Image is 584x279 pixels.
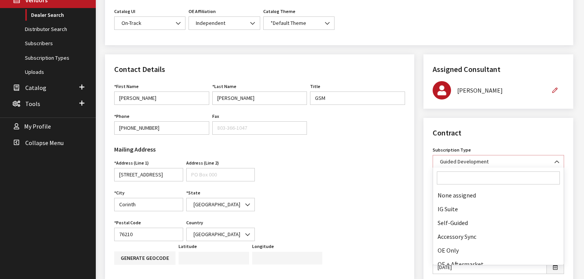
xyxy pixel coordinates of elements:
[114,160,149,166] label: Address (Line 1)
[186,168,255,181] input: PO Box 000
[212,113,219,120] label: Fax
[310,83,320,90] label: Title
[25,100,40,108] span: Tools
[114,83,139,90] label: First Name
[186,189,200,196] label: State
[433,230,564,243] li: Accessory Sync
[114,228,183,241] input: 29730
[191,230,250,238] span: United States of America
[114,145,255,154] h3: Mailing Address
[189,16,260,30] span: Independent
[24,123,51,131] span: My Profile
[433,64,564,75] h2: Assigned Consultant
[119,19,180,27] span: On-Track
[252,243,274,250] label: Longitude
[179,243,197,250] label: Latitude
[263,8,295,15] label: Catalog Theme
[457,86,546,95] div: [PERSON_NAME]
[433,243,564,257] li: OE Only
[114,198,183,211] input: Rock Hill
[186,219,203,226] label: Country
[263,16,335,30] span: *Default Theme
[25,84,46,91] span: Catalog
[114,219,141,226] label: Postal Code
[437,171,560,184] input: Search
[186,228,255,241] span: United States of America
[212,121,307,135] input: 803-366-1047
[114,113,130,120] label: Phone
[433,188,564,202] li: None assigned
[114,8,135,15] label: Catalog UI
[433,257,564,271] li: OE + Aftermarket
[114,189,125,196] label: City
[433,147,471,153] label: Subscription Type
[114,91,209,105] input: John
[114,16,185,30] span: On-Track
[268,19,330,27] span: *Default Theme
[433,202,564,216] li: IG Suite
[433,155,564,168] span: Guided Development
[114,64,405,75] h2: Contact Details
[433,81,451,100] img: Roger Schmidt
[186,160,219,166] label: Address (Line 2)
[212,83,236,90] label: Last Name
[114,121,209,135] input: 888-579-4458
[433,216,564,230] li: Self-Guided
[310,91,405,105] input: Manager
[114,251,176,265] button: Generate geocode
[191,201,250,209] span: TX
[438,158,559,166] span: Guided Development
[546,84,564,97] button: Edit Assigned Consultant
[433,127,564,139] h2: Contract
[25,139,64,147] span: Collapse Menu
[212,91,307,105] input: Doe
[186,198,255,211] span: TX
[189,8,216,15] label: OE Affiliation
[194,19,255,27] span: Independent
[546,261,564,274] button: Open date picker
[114,168,183,181] input: 153 South Oakland Avenue
[433,261,547,274] input: M/d/yyyy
